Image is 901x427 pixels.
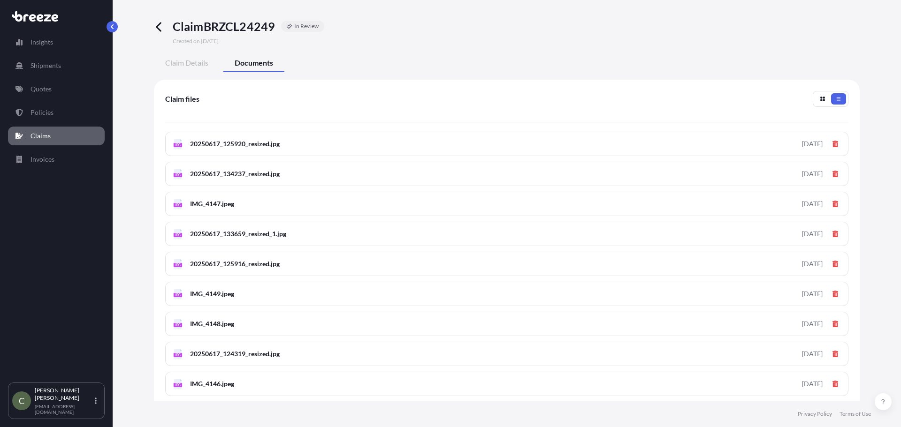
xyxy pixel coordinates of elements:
[165,342,848,366] a: JPG20250617_124319_resized.jpg[DATE]
[802,349,823,359] div: [DATE]
[8,80,105,98] a: Quotes
[165,58,208,67] span: Claim Details
[294,22,319,30] p: In Review
[190,229,286,239] span: 20250617_133659_resized_1.jpg
[19,396,24,405] span: C
[175,203,181,207] text: JPG
[165,162,848,186] a: JPG20250617_134237_resized.jpg[DATE]
[165,312,848,336] a: JPGIMG_4148.jpeg[DATE]
[802,169,823,179] div: [DATE]
[802,379,823,389] div: [DATE]
[802,259,823,269] div: [DATE]
[165,222,848,246] a: JPG20250617_133659_resized_1.jpg[DATE]
[175,323,181,327] text: JPG
[190,199,234,209] span: IMG_4147.jpeg
[173,37,219,45] span: Created on
[165,94,199,104] span: Claim files
[190,139,280,149] span: 20250617_125920_resized.jpg
[802,289,823,299] div: [DATE]
[175,353,181,357] text: JPG
[31,61,61,70] p: Shipments
[165,282,848,306] a: JPGIMG_4149.jpeg[DATE]
[190,169,280,179] span: 20250617_134237_resized.jpg
[190,259,280,269] span: 20250617_125916_resized.jpg
[175,233,181,237] text: JPG
[31,131,51,141] p: Claims
[8,56,105,75] a: Shipments
[35,404,93,415] p: [EMAIL_ADDRESS][DOMAIN_NAME]
[201,37,219,45] span: [DATE]
[802,199,823,209] div: [DATE]
[35,387,93,402] p: [PERSON_NAME] [PERSON_NAME]
[31,84,52,94] p: Quotes
[235,58,273,67] span: Documents
[165,192,848,216] a: JPGIMG_4147.jpeg[DATE]
[8,150,105,169] a: Invoices
[175,173,181,177] text: JPG
[165,372,848,396] a: JPGIMG_4146.jpeg[DATE]
[190,349,280,359] span: 20250617_124319_resized.jpg
[175,263,181,267] text: JPG
[175,293,181,297] text: JPG
[840,410,871,418] a: Terms of Use
[798,410,832,418] a: Privacy Policy
[190,289,234,299] span: IMG_4149.jpeg
[802,319,823,329] div: [DATE]
[8,33,105,52] a: Insights
[190,379,234,389] span: IMG_4146.jpeg
[175,383,181,387] text: JPG
[31,155,54,164] p: Invoices
[173,19,275,34] span: Claim BRZCL24249
[31,37,53,47] p: Insights
[8,103,105,122] a: Policies
[31,108,53,117] p: Policies
[165,252,848,276] a: JPG20250617_125916_resized.jpg[DATE]
[165,132,848,156] a: JPG20250617_125920_resized.jpg[DATE]
[8,127,105,145] a: Claims
[190,319,234,329] span: IMG_4148.jpeg
[802,229,823,239] div: [DATE]
[802,139,823,149] div: [DATE]
[175,143,181,147] text: JPG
